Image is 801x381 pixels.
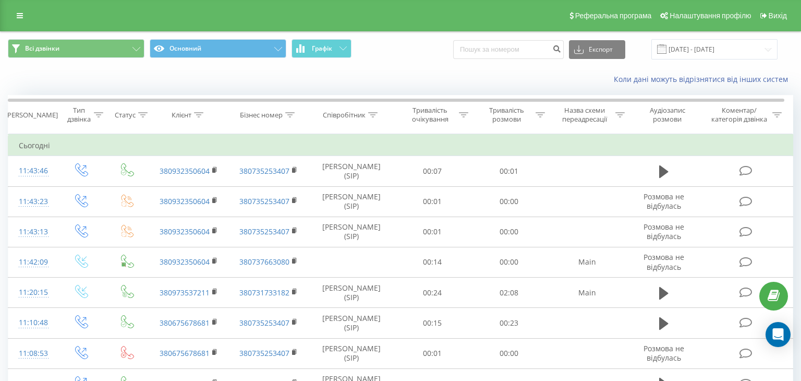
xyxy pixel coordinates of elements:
[308,156,394,186] td: [PERSON_NAME] (SIP)
[769,11,787,20] span: Вихід
[308,308,394,338] td: [PERSON_NAME] (SIP)
[709,106,770,124] div: Коментар/категорія дзвінка
[323,111,366,120] div: Співробітник
[557,106,613,124] div: Назва схеми переадресації
[8,39,144,58] button: Всі дзвінки
[239,318,289,328] a: 380735253407
[670,11,751,20] span: Налаштування профілю
[471,156,548,186] td: 00:01
[471,217,548,247] td: 00:00
[172,111,191,120] div: Клієнт
[766,322,791,347] div: Open Intercom Messenger
[240,111,283,120] div: Бізнес номер
[471,186,548,217] td: 00:00
[19,222,47,242] div: 11:43:13
[160,348,210,358] a: 380675678681
[548,247,627,277] td: Main
[312,45,332,52] span: Графік
[471,308,548,338] td: 00:23
[160,288,210,297] a: 380973537211
[19,343,47,364] div: 11:08:53
[644,252,684,271] span: Розмова не відбулась
[115,111,136,120] div: Статус
[239,166,289,176] a: 380735253407
[8,135,793,156] td: Сьогодні
[160,166,210,176] a: 380932350604
[308,186,394,217] td: [PERSON_NAME] (SIP)
[308,217,394,247] td: [PERSON_NAME] (SIP)
[160,196,210,206] a: 380932350604
[471,338,548,368] td: 00:00
[239,196,289,206] a: 380735253407
[548,278,627,308] td: Main
[239,227,289,236] a: 380735253407
[471,278,548,308] td: 02:08
[160,257,210,267] a: 380932350604
[614,74,793,84] a: Коли дані можуть відрізнятися вiд інших систем
[5,111,58,120] div: [PERSON_NAME]
[239,257,289,267] a: 380737663080
[292,39,351,58] button: Графік
[19,161,47,181] div: 11:43:46
[575,11,652,20] span: Реферальна програма
[66,106,91,124] div: Тип дзвінка
[394,338,471,368] td: 00:01
[644,343,684,363] span: Розмова не відбулась
[239,348,289,358] a: 380735253407
[25,44,59,53] span: Всі дзвінки
[394,186,471,217] td: 00:01
[404,106,456,124] div: Тривалість очікування
[308,338,394,368] td: [PERSON_NAME] (SIP)
[160,318,210,328] a: 380675678681
[160,227,210,236] a: 380932350604
[394,217,471,247] td: 00:01
[394,156,471,186] td: 00:07
[394,308,471,338] td: 00:15
[644,222,684,241] span: Розмова не відбулась
[239,288,289,297] a: 380731733182
[150,39,286,58] button: Основний
[453,40,564,59] input: Пошук за номером
[308,278,394,308] td: [PERSON_NAME] (SIP)
[19,313,47,333] div: 11:10:48
[471,247,548,277] td: 00:00
[19,192,47,212] div: 11:43:23
[637,106,698,124] div: Аудіозапис розмови
[480,106,533,124] div: Тривалість розмови
[644,192,684,211] span: Розмова не відбулась
[19,252,47,272] div: 11:42:09
[19,282,47,303] div: 11:20:15
[394,278,471,308] td: 00:24
[394,247,471,277] td: 00:14
[569,40,625,59] button: Експорт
